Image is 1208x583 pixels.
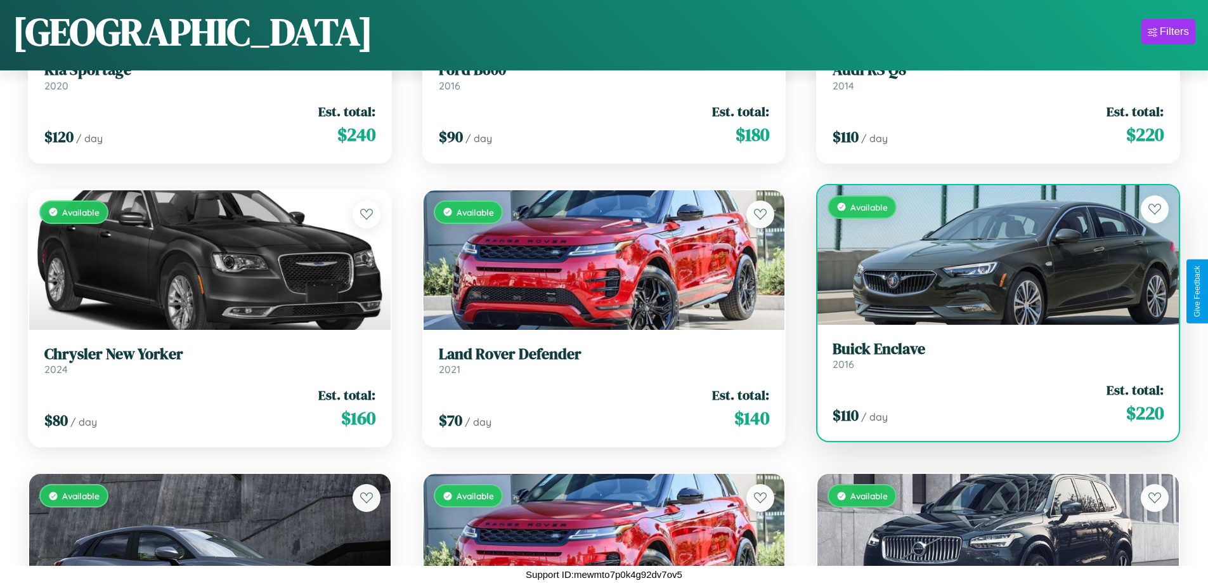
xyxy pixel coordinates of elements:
[1107,102,1164,121] span: Est. total:
[457,490,494,501] span: Available
[70,416,97,428] span: / day
[439,345,770,364] h3: Land Rover Defender
[341,405,375,431] span: $ 160
[833,61,1164,79] h3: Audi RS Q8
[526,566,682,583] p: Support ID: mewmto7p0k4g92dv7ov5
[1126,400,1164,426] span: $ 220
[44,61,375,79] h3: Kia Sportage
[62,207,100,218] span: Available
[457,207,494,218] span: Available
[734,405,769,431] span: $ 140
[318,102,375,121] span: Est. total:
[833,79,854,92] span: 2014
[833,340,1164,371] a: Buick Enclave2016
[1193,266,1202,317] div: Give Feedback
[439,363,460,376] span: 2021
[439,79,460,92] span: 2016
[44,126,74,147] span: $ 120
[44,363,68,376] span: 2024
[861,132,888,145] span: / day
[833,126,859,147] span: $ 110
[833,405,859,426] span: $ 110
[439,345,770,376] a: Land Rover Defender2021
[465,416,491,428] span: / day
[833,358,854,370] span: 2016
[439,126,463,147] span: $ 90
[850,202,888,213] span: Available
[44,345,375,376] a: Chrysler New Yorker2024
[62,490,100,501] span: Available
[337,122,375,147] span: $ 240
[318,386,375,404] span: Est. total:
[1160,25,1189,38] div: Filters
[44,410,68,431] span: $ 80
[439,61,770,92] a: Ford B6002016
[1141,19,1195,44] button: Filters
[833,61,1164,92] a: Audi RS Q82014
[76,132,103,145] span: / day
[439,61,770,79] h3: Ford B600
[861,410,888,423] span: / day
[736,122,769,147] span: $ 180
[1107,381,1164,399] span: Est. total:
[1126,122,1164,147] span: $ 220
[439,410,462,431] span: $ 70
[833,340,1164,358] h3: Buick Enclave
[850,490,888,501] span: Available
[712,386,769,404] span: Est. total:
[44,79,68,92] span: 2020
[44,61,375,92] a: Kia Sportage2020
[44,345,375,364] h3: Chrysler New Yorker
[465,132,492,145] span: / day
[712,102,769,121] span: Est. total:
[13,6,373,58] h1: [GEOGRAPHIC_DATA]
